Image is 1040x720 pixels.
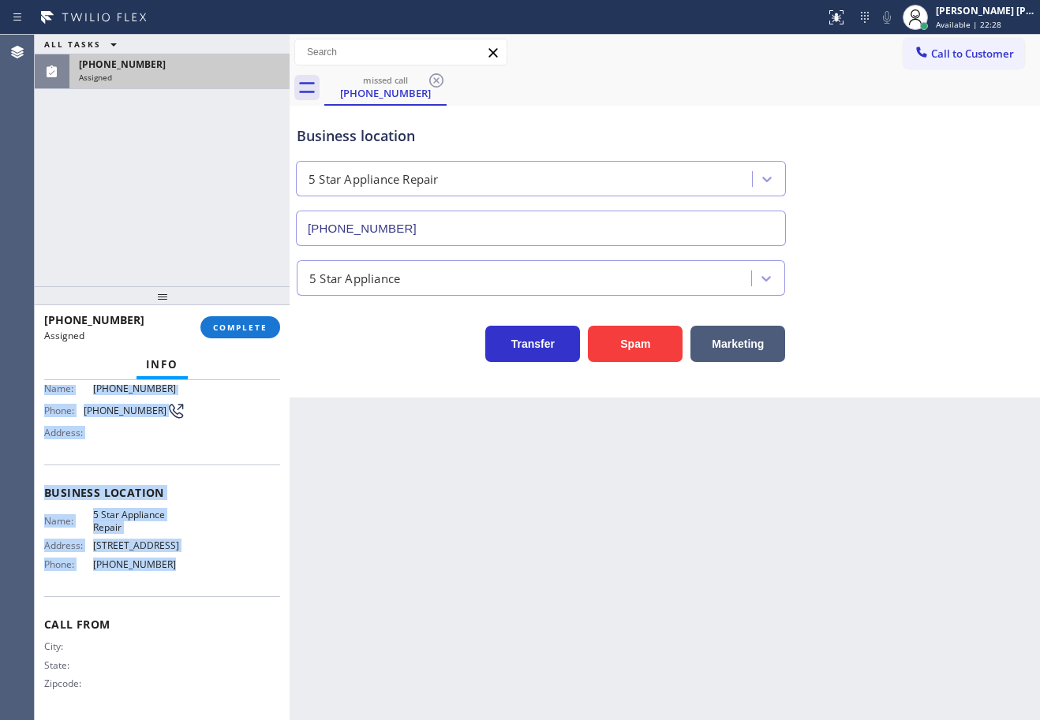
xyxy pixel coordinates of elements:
span: [PHONE_NUMBER] [84,405,166,416]
span: [PHONE_NUMBER] [44,312,144,327]
button: Info [137,349,188,380]
div: (949) 636-5485 [326,70,445,104]
span: [PHONE_NUMBER] [79,58,166,71]
input: Phone Number [296,211,786,246]
span: Name: [44,382,93,394]
span: Zipcode: [44,677,93,689]
div: [PHONE_NUMBER] [326,86,445,100]
span: Available | 22:28 [936,19,1001,30]
button: Marketing [690,326,785,362]
span: [STREET_ADDRESS] [93,539,185,551]
button: ALL TASKS [35,35,133,54]
div: 5 Star Appliance Repair [309,170,439,188]
span: 5 Star Appliance Repair [93,509,185,533]
span: Address: [44,427,93,438]
span: Address: [44,539,93,551]
span: State: [44,659,93,671]
input: Search [295,39,507,65]
span: City: [44,640,93,652]
span: [PHONE_NUMBER] [93,382,185,394]
div: Business location [297,125,785,147]
span: ALL TASKS [44,39,101,50]
button: Call to Customer [903,39,1024,69]
span: Call From [44,617,280,632]
span: [PHONE_NUMBER] [93,558,185,570]
button: Transfer [485,326,580,362]
span: Business location [44,485,280,500]
span: Info [146,357,178,371]
div: 5 Star Appliance [309,269,400,287]
span: Phone: [44,558,93,570]
span: Assigned [44,329,84,342]
div: [PERSON_NAME] [PERSON_NAME] Dahil [936,4,1035,17]
button: Spam [588,326,683,362]
span: Phone: [44,405,84,416]
span: Name: [44,515,93,527]
div: missed call [326,74,445,86]
button: Mute [876,6,898,28]
span: Assigned [79,72,112,83]
button: COMPLETE [200,316,280,338]
span: COMPLETE [213,322,267,333]
span: Call to Customer [931,47,1014,61]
